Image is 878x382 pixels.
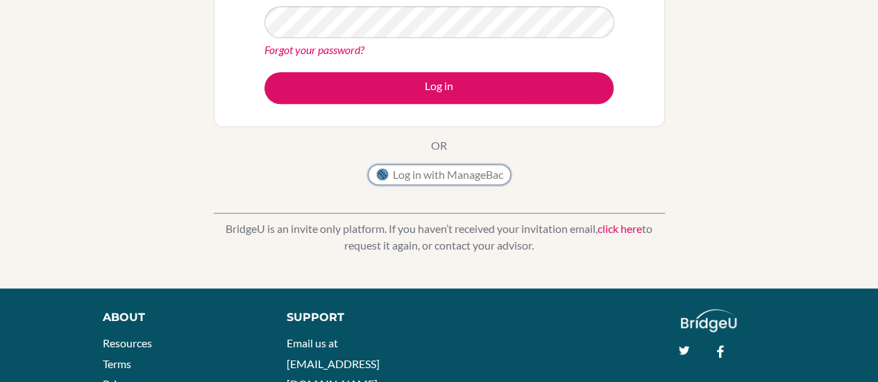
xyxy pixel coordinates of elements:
[214,220,665,254] p: BridgeU is an invite only platform. If you haven’t received your invitation email, to request it ...
[103,357,131,370] a: Terms
[103,336,152,349] a: Resources
[264,43,364,56] a: Forgot your password?
[287,309,425,326] div: Support
[264,72,614,104] button: Log in
[681,309,737,332] img: logo_white@2x-f4f0deed5e89b7ecb1c2cc34c3e3d731f90f0f143d5ea2071677605dd97b5244.png
[598,222,642,235] a: click here
[103,309,255,326] div: About
[368,164,511,185] button: Log in with ManageBac
[431,137,447,154] p: OR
